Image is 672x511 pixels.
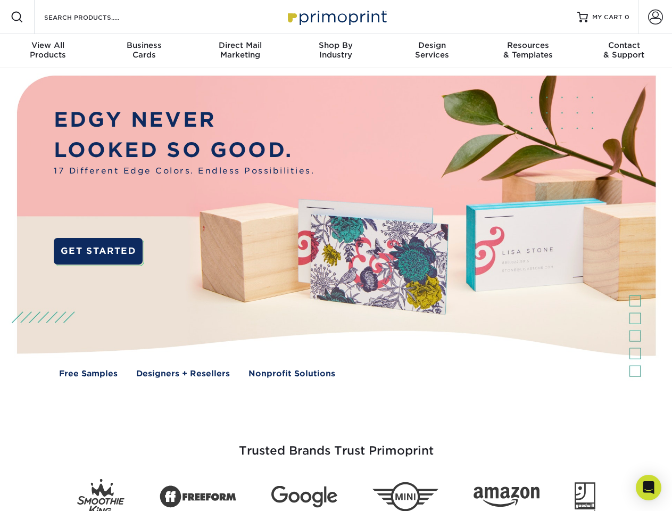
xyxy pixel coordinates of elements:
a: Contact& Support [576,34,672,68]
div: & Templates [480,40,576,60]
h3: Trusted Brands Trust Primoprint [25,418,648,471]
div: Cards [96,40,192,60]
span: MY CART [592,13,623,22]
a: Resources& Templates [480,34,576,68]
span: Direct Mail [192,40,288,50]
img: Google [271,486,337,508]
span: Design [384,40,480,50]
a: Direct MailMarketing [192,34,288,68]
div: Marketing [192,40,288,60]
div: Open Intercom Messenger [636,475,661,500]
img: Primoprint [283,5,389,28]
a: Designers + Resellers [136,368,230,380]
a: DesignServices [384,34,480,68]
img: Goodwill [575,482,595,511]
p: EDGY NEVER [54,105,314,135]
a: Nonprofit Solutions [248,368,335,380]
span: 17 Different Edge Colors. Endless Possibilities. [54,165,314,177]
a: Shop ByIndustry [288,34,384,68]
span: Resources [480,40,576,50]
p: LOOKED SO GOOD. [54,135,314,166]
div: & Support [576,40,672,60]
a: GET STARTED [54,238,143,265]
a: Free Samples [59,368,118,380]
span: Business [96,40,192,50]
input: SEARCH PRODUCTS..... [43,11,147,23]
img: Amazon [474,487,540,507]
span: Shop By [288,40,384,50]
a: BusinessCards [96,34,192,68]
span: 0 [625,13,629,21]
div: Industry [288,40,384,60]
span: Contact [576,40,672,50]
div: Services [384,40,480,60]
